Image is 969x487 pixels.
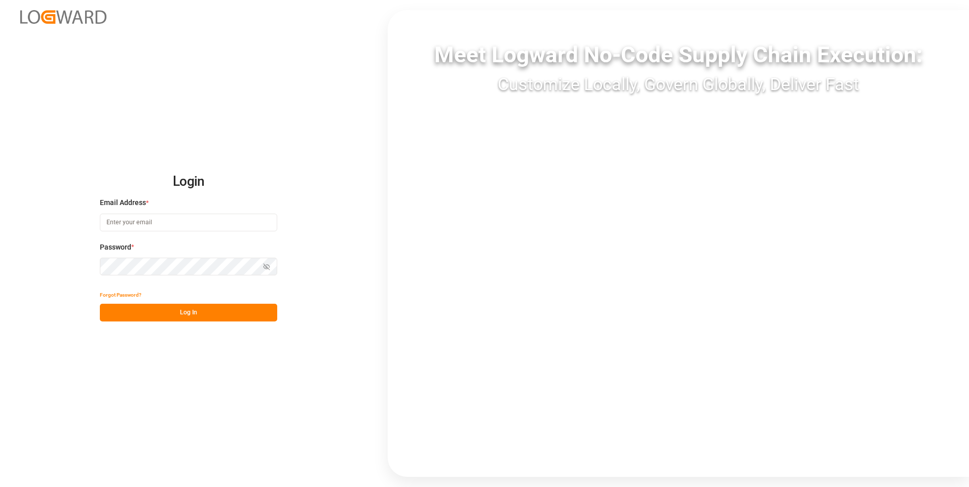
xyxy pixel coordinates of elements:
span: Email Address [100,197,146,208]
span: Password [100,242,131,253]
h2: Login [100,166,277,198]
input: Enter your email [100,214,277,231]
button: Forgot Password? [100,286,141,304]
button: Log In [100,304,277,321]
div: Meet Logward No-Code Supply Chain Execution: [388,38,969,71]
img: Logward_new_orange.png [20,10,106,24]
div: Customize Locally, Govern Globally, Deliver Fast [388,71,969,97]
